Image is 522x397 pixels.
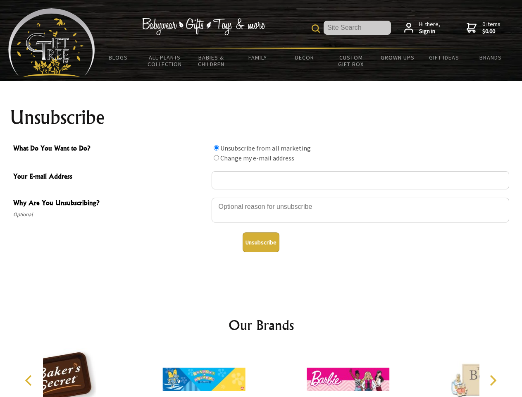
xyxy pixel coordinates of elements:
a: Custom Gift Box [328,49,374,73]
img: Babyware - Gifts - Toys and more... [8,8,95,77]
span: 0 items [482,20,501,35]
span: Why Are You Unsubscribing? [13,198,207,210]
a: Grown Ups [374,49,421,66]
h2: Our Brands [17,315,506,335]
input: What Do You Want to Do? [214,145,219,151]
a: Babies & Children [188,49,235,73]
span: What Do You Want to Do? [13,143,207,155]
input: Your E-mail Address [212,171,509,189]
span: Optional [13,210,207,220]
label: Change my e-mail address [220,154,294,162]
a: Decor [281,49,328,66]
img: Babywear - Gifts - Toys & more [141,18,265,35]
span: Hi there, [419,21,440,35]
img: product search [312,24,320,33]
button: Unsubscribe [243,232,279,252]
textarea: Why Are You Unsubscribing? [212,198,509,222]
a: Gift Ideas [421,49,467,66]
a: Family [235,49,281,66]
span: Your E-mail Address [13,171,207,183]
input: Site Search [324,21,391,35]
a: 0 items$0.00 [467,21,501,35]
a: Brands [467,49,514,66]
button: Previous [21,371,39,390]
input: What Do You Want to Do? [214,155,219,160]
a: Hi there,Sign in [404,21,440,35]
strong: Sign in [419,28,440,35]
a: All Plants Collection [142,49,188,73]
label: Unsubscribe from all marketing [220,144,311,152]
a: BLOGS [95,49,142,66]
button: Next [484,371,502,390]
h1: Unsubscribe [10,108,512,127]
strong: $0.00 [482,28,501,35]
